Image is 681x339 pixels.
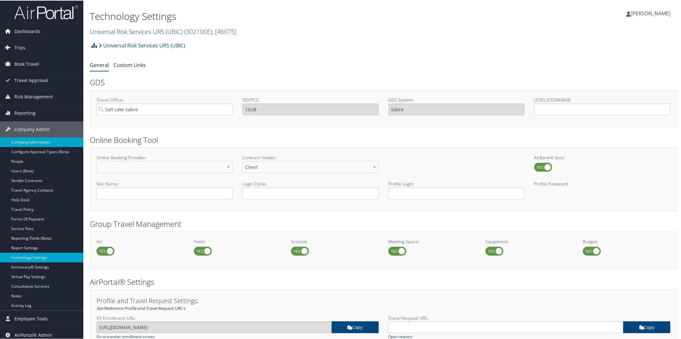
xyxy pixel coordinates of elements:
[534,180,670,198] label: Profile Password:
[388,333,413,339] a: Open request
[96,305,185,310] em: Set/Reference Profile and Travel Request URL's
[113,61,146,68] a: Custom Links
[534,154,670,160] label: AirBank® Sync:
[90,76,672,87] h2: GDS
[90,9,481,22] h1: Technology Settings
[96,96,233,103] label: Travel Office:
[14,23,40,39] span: Dashboards
[184,27,212,35] span: ( 302100E )
[486,238,573,244] label: Equipment:
[14,104,36,120] span: Reporting
[388,314,671,321] label: Travel Request URL:
[242,154,378,160] label: Contract Holder:
[99,38,185,51] a: Universal Risk Services URS (UBIC)
[96,180,233,186] label: Site Name:
[14,72,48,88] span: Travel Approval
[14,4,78,19] img: airportal-logo.png
[96,154,233,160] label: Online Booking Provider:
[14,39,25,55] span: Trips
[96,314,379,321] label: V3 Enrollment URL:
[623,321,670,333] a: copy
[627,3,677,22] a: [PERSON_NAME]
[14,310,48,326] span: Employee Tools
[388,180,525,198] label: Profile Login:
[96,238,184,244] label: Air:
[14,55,39,71] span: Book Travel
[90,61,109,68] a: General
[534,96,670,103] label: LEVEL2/STAR/BAR:
[388,187,525,199] input: Profile Login:
[388,238,476,244] label: Meeting Space:
[96,297,670,303] h3: Profile and Travel Request Settings:
[14,121,50,137] span: Company Admin
[90,276,677,287] h2: AirPortal® Settings
[14,88,53,104] span: Risk Management
[90,134,677,145] h2: Online Booking Tool
[96,333,155,339] a: Go to traveler enrollment screen
[242,96,378,103] label: SID/PCC:
[212,27,237,35] span: , [ 46075 ]
[291,238,379,244] label: Ground:
[332,321,379,333] a: copy
[90,27,237,35] a: Universal Risk Services URS (UBIC)
[388,96,525,103] label: GDS System:
[534,162,552,171] label: AirBank® Sync
[242,180,378,186] label: Login Clone:
[583,238,671,244] label: Budget:
[90,218,677,229] h2: Group Travel Management
[631,9,671,16] span: [PERSON_NAME]
[194,238,282,244] label: Hotel:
